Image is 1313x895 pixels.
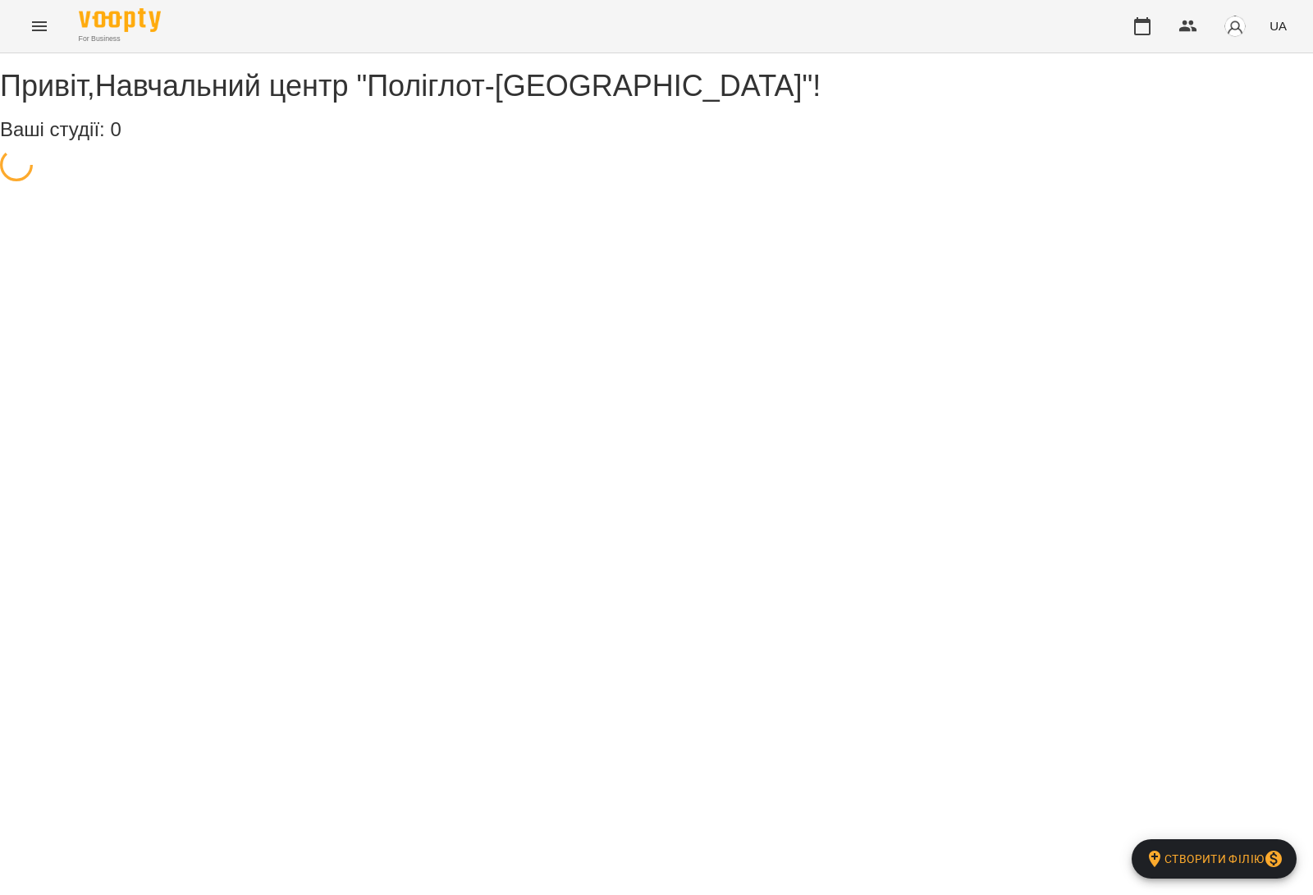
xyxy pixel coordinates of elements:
button: Menu [20,7,59,46]
span: 0 [110,118,121,140]
span: UA [1270,17,1287,34]
button: UA [1263,11,1293,41]
img: Voopty Logo [79,8,161,32]
span: For Business [79,34,161,44]
img: avatar_s.png [1224,15,1247,38]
